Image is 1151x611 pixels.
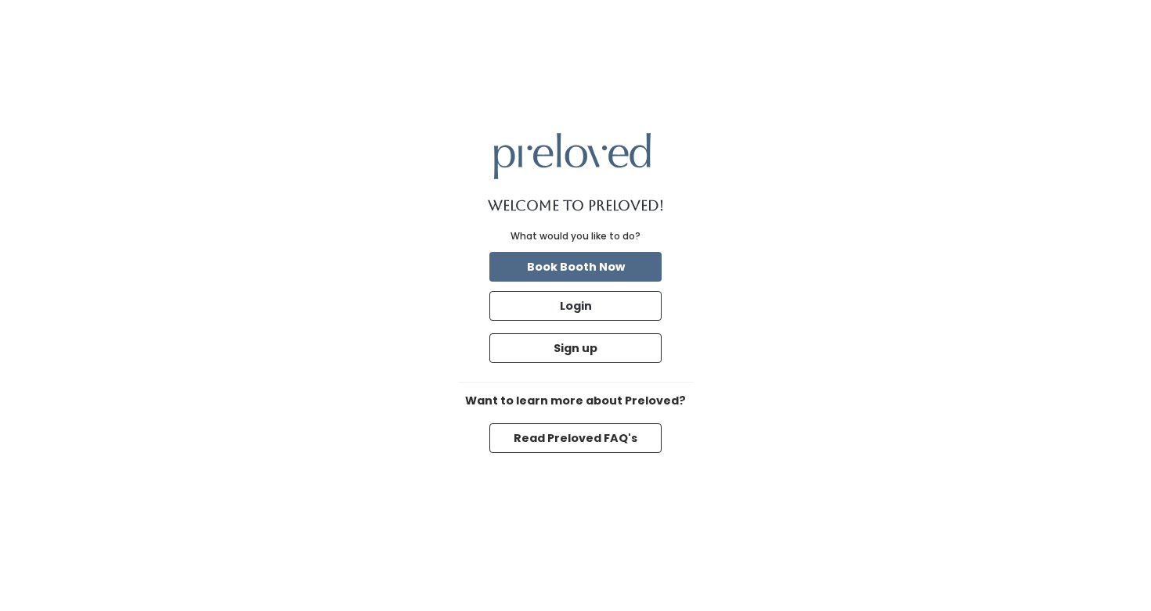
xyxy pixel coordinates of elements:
[511,229,640,243] div: What would you like to do?
[489,333,662,363] button: Sign up
[486,288,665,324] a: Login
[458,395,693,408] h6: Want to learn more about Preloved?
[494,133,651,179] img: preloved logo
[489,252,662,282] button: Book Booth Now
[486,330,665,366] a: Sign up
[488,198,664,214] h1: Welcome to Preloved!
[489,291,662,321] button: Login
[489,423,662,453] button: Read Preloved FAQ's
